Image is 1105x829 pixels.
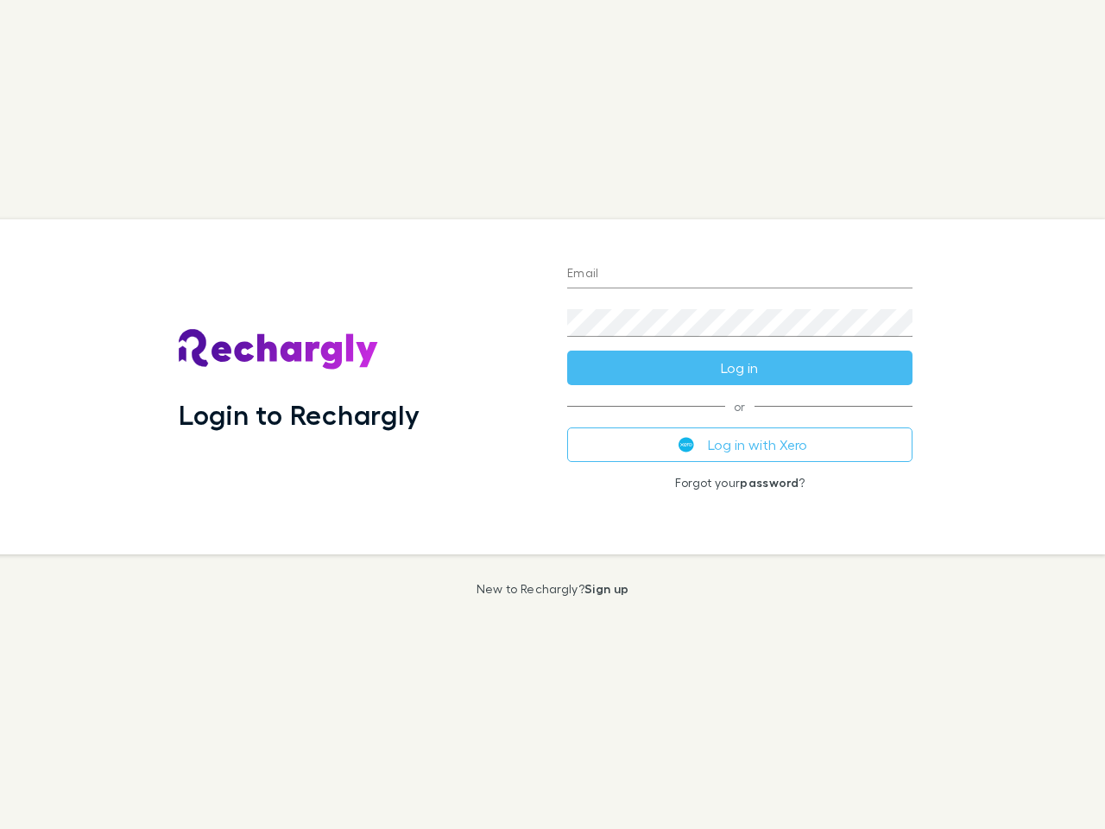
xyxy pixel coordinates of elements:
span: or [567,406,912,407]
p: Forgot your ? [567,476,912,490]
p: New to Rechargly? [477,582,629,596]
img: Rechargly's Logo [179,329,379,370]
button: Log in [567,351,912,385]
button: Log in with Xero [567,427,912,462]
a: password [740,475,799,490]
h1: Login to Rechargly [179,398,420,431]
img: Xero's logo [679,437,694,452]
a: Sign up [584,581,628,596]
